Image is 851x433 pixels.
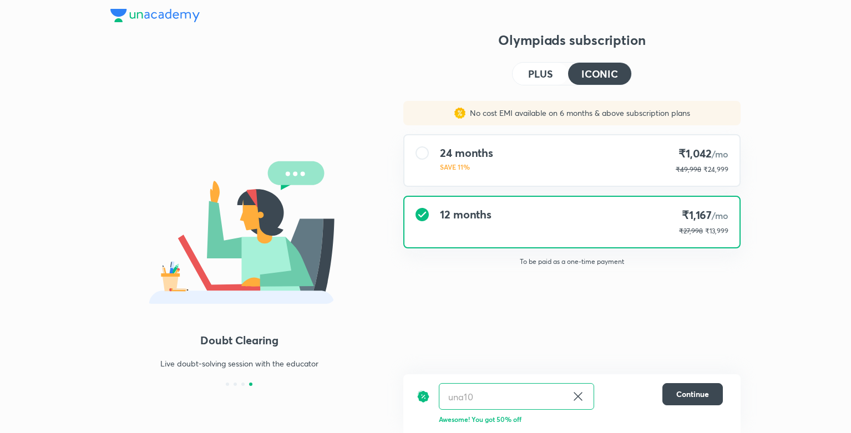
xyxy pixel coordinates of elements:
img: sales discount [454,108,465,119]
img: K12_Doubts_solved_3dcc50f619_5d23ffcb02.svg [110,111,368,304]
span: Continue [676,389,709,400]
h4: ICONIC [581,69,618,79]
h4: 24 months [440,146,493,160]
span: ₹24,999 [703,165,728,174]
p: SAVE 11% [440,162,493,172]
h4: 12 months [440,208,492,221]
span: /mo [712,148,728,160]
h4: ₹1,167 [679,208,728,223]
h3: Olympiads subscription [403,31,741,49]
p: ₹27,998 [679,226,703,236]
input: Have a referral code? [439,384,567,410]
p: Awesome! You got 50% off [439,414,723,424]
button: ICONIC [568,63,631,85]
p: Live doubt-solving session with the educator [143,358,336,369]
h4: ₹1,042 [676,146,728,161]
img: discount [417,383,430,410]
button: Continue [662,383,723,405]
span: /mo [712,210,728,221]
p: No cost EMI available on 6 months & above subscription plans [465,108,690,119]
span: ₹13,999 [705,227,728,235]
button: PLUS [513,63,568,85]
h4: Doubt Clearing [110,332,368,349]
p: ₹49,998 [676,165,701,175]
p: To be paid as a one-time payment [394,257,749,266]
img: Company Logo [110,9,200,22]
h4: PLUS [528,69,553,79]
